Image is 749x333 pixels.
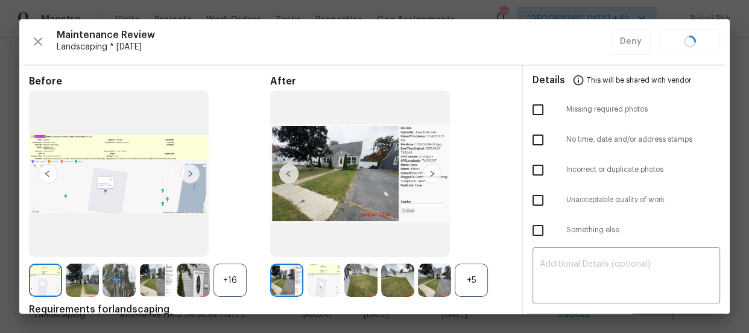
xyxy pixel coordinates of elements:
[523,155,730,185] div: Incorrect or duplicate photos
[57,29,611,41] span: Maintenance Review
[422,164,441,183] img: right-chevron-button-url
[38,164,57,183] img: left-chevron-button-url
[533,66,565,95] span: Details
[29,303,512,316] span: Requirements for landscaping
[566,225,720,235] span: Something else
[213,264,247,297] div: +16
[566,104,720,115] span: Missing required photos
[523,125,730,155] div: No time, date and/or address stamps
[523,185,730,215] div: Unacceptable quality of work
[180,164,200,183] img: right-chevron-button-url
[57,41,611,53] span: Landscaping * [DATE]
[455,264,488,297] div: +5
[29,75,270,87] span: Before
[566,165,720,175] span: Incorrect or duplicate photos
[566,135,720,145] span: No time, date and/or address stamps
[523,95,730,125] div: Missing required photos
[523,215,730,246] div: Something else
[270,75,511,87] span: After
[279,164,299,183] img: left-chevron-button-url
[566,195,720,205] span: Unacceptable quality of work
[587,66,691,95] span: This will be shared with vendor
